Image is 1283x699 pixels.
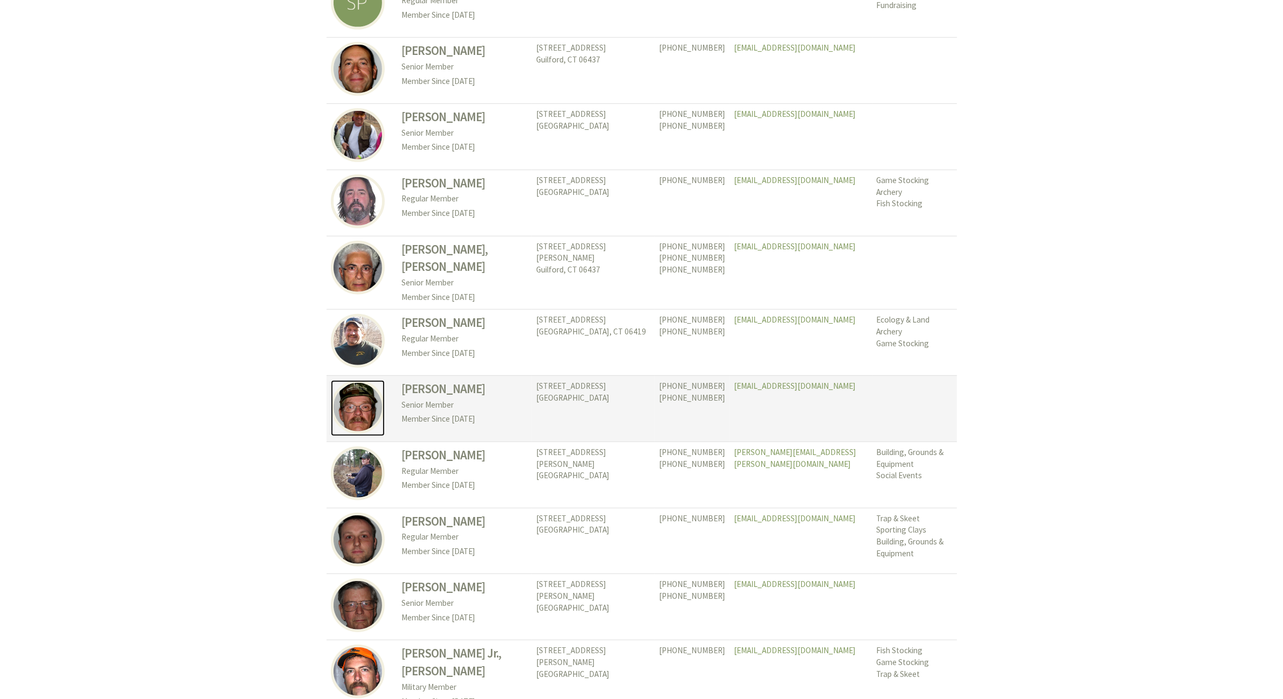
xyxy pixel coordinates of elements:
p: Member Since [DATE] [401,544,528,559]
p: Senior Member [401,398,528,413]
td: [PHONE_NUMBER] [655,508,730,574]
h3: [PERSON_NAME], [PERSON_NAME] [401,241,528,276]
p: Member Since [DATE] [401,346,528,361]
p: Member Since [DATE] [401,74,528,89]
img: Charles Phelan [331,380,385,434]
h3: [PERSON_NAME] Jr., [PERSON_NAME] [401,645,528,680]
td: [PHONE_NUMBER] [PHONE_NUMBER] [655,442,730,508]
p: Member Since [DATE] [401,140,528,155]
td: [STREET_ADDRESS] [GEOGRAPHIC_DATA] [532,103,655,170]
td: [STREET_ADDRESS][PERSON_NAME] [GEOGRAPHIC_DATA] [532,442,655,508]
td: [STREET_ADDRESS] [GEOGRAPHIC_DATA] [532,508,655,574]
td: Ecology & Land Archery Game Stocking [872,309,957,375]
td: [STREET_ADDRESS] [GEOGRAPHIC_DATA], CT 06419 [532,309,655,375]
td: [PHONE_NUMBER] [PHONE_NUMBER] [655,309,730,375]
h3: [PERSON_NAME] [401,108,528,126]
p: Senior Member [401,60,528,74]
img: Antony Pierce-Grove [331,578,385,632]
h3: [PERSON_NAME] [401,513,528,530]
td: [STREET_ADDRESS] [PERSON_NAME][GEOGRAPHIC_DATA] [532,574,655,640]
a: [EMAIL_ADDRESS][DOMAIN_NAME] [734,579,856,589]
td: [PHONE_NUMBER] [PHONE_NUMBER] [655,103,730,170]
p: Military Member [401,680,528,695]
a: [EMAIL_ADDRESS][DOMAIN_NAME] [734,513,856,523]
p: Regular Member [401,192,528,206]
a: [EMAIL_ADDRESS][DOMAIN_NAME] [734,43,856,53]
a: [EMAIL_ADDRESS][DOMAIN_NAME] [734,175,856,185]
img: Wayne Petroskey [331,314,385,368]
td: [STREET_ADDRESS] [GEOGRAPHIC_DATA] [532,170,655,236]
p: Member Since [DATE] [401,8,528,23]
h3: [PERSON_NAME] [401,314,528,332]
td: Game Stocking Archery Fish Stocking [872,170,957,236]
p: Senior Member [401,596,528,611]
a: [EMAIL_ADDRESS][DOMAIN_NAME] [734,109,856,119]
td: [PHONE_NUMBER] [PHONE_NUMBER] [655,574,730,640]
p: Member Since [DATE] [401,206,528,221]
p: Senior Member [401,276,528,290]
td: [PHONE_NUMBER] [PHONE_NUMBER] [PHONE_NUMBER] [655,236,730,309]
img: Christopher Pimer [331,645,385,698]
p: Regular Member [401,464,528,479]
img: Frank Perrelli [331,42,385,96]
p: Regular Member [401,332,528,346]
h3: [PERSON_NAME] [401,174,528,192]
img: George Perrotti [331,174,385,228]
img: Guido Petra [331,241,385,295]
a: [PERSON_NAME][EMAIL_ADDRESS][PERSON_NAME][DOMAIN_NAME] [734,447,856,469]
td: [PHONE_NUMBER] [655,37,730,103]
a: [EMAIL_ADDRESS][DOMAIN_NAME] [734,241,856,251]
h3: [PERSON_NAME] [401,578,528,596]
td: [STREET_ADDRESS] Guilford, CT 06437 [532,37,655,103]
a: [EMAIL_ADDRESS][DOMAIN_NAME] [734,314,856,325]
p: Member Since [DATE] [401,611,528,625]
p: Regular Member [401,530,528,544]
img: Michael Picagli [331,513,385,567]
td: [PHONE_NUMBER] [655,170,730,236]
td: [STREET_ADDRESS] [GEOGRAPHIC_DATA] [532,375,655,442]
img: Michael Phelan [331,446,385,500]
a: [EMAIL_ADDRESS][DOMAIN_NAME] [734,645,856,655]
td: Trap & Skeet Sporting Clays Building, Grounds & Equipment [872,508,957,574]
p: Member Since [DATE] [401,412,528,427]
p: Member Since [DATE] [401,478,528,493]
h3: [PERSON_NAME] [401,380,528,398]
a: [EMAIL_ADDRESS][DOMAIN_NAME] [734,381,856,391]
p: Senior Member [401,126,528,141]
img: Paul Perrelli [331,108,385,162]
td: [STREET_ADDRESS][PERSON_NAME] Guilford, CT 06437 [532,236,655,309]
p: Member Since [DATE] [401,290,528,305]
h3: [PERSON_NAME] [401,446,528,464]
td: [PHONE_NUMBER] [PHONE_NUMBER] [655,375,730,442]
td: Building, Grounds & Equipment Social Events [872,442,957,508]
h3: [PERSON_NAME] [401,42,528,60]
